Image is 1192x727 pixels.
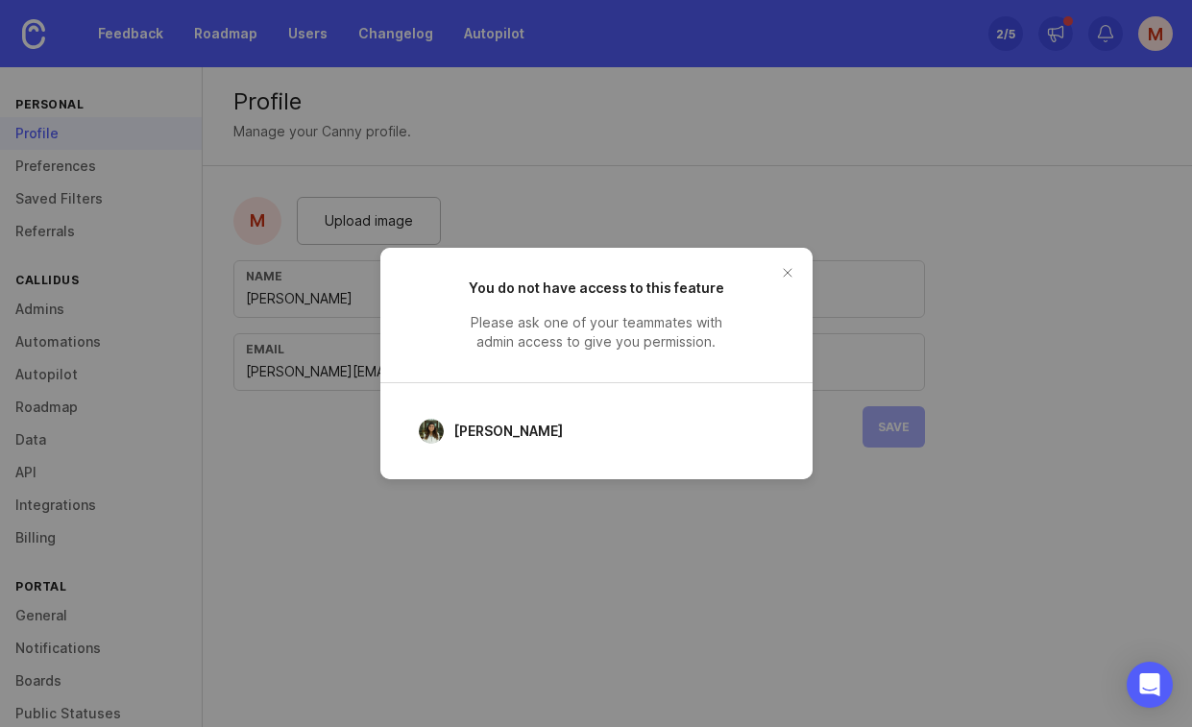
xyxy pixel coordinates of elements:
h2: You do not have access to this feature [452,279,741,298]
div: Open Intercom Messenger [1127,662,1173,708]
button: close button [772,257,803,288]
span: Please ask one of your teammates with admin access to give you permission. [452,313,741,351]
a: Sarina Zohdi[PERSON_NAME] [411,414,585,448]
span: [PERSON_NAME] [453,421,563,442]
img: Sarina Zohdi [419,419,444,444]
